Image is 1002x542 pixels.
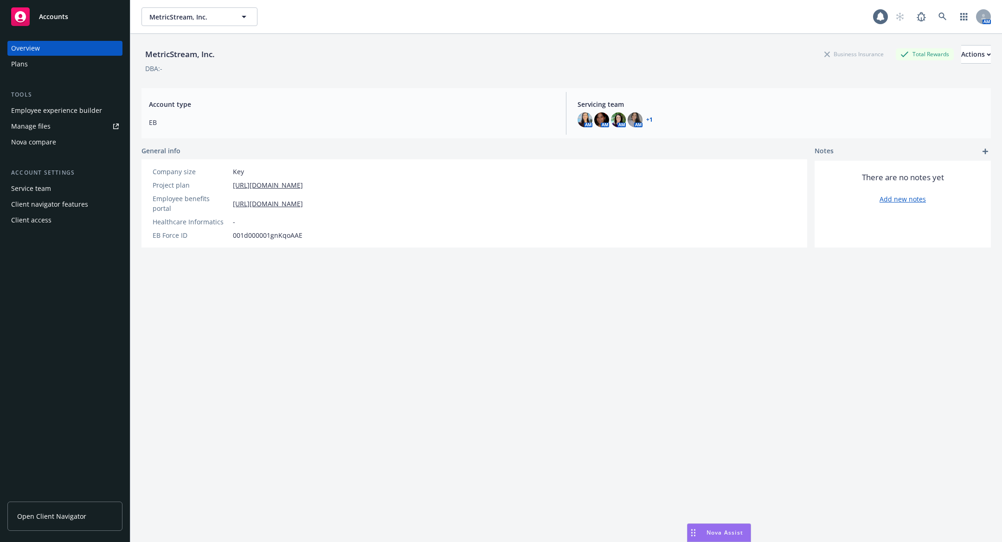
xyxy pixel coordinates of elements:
div: DBA: - [145,64,162,73]
div: Healthcare Informatics [153,217,229,227]
a: Overview [7,41,122,56]
img: photo [628,112,642,127]
span: 001d000001gnKqoAAE [233,230,302,240]
a: add [980,146,991,157]
a: [URL][DOMAIN_NAME] [233,180,303,190]
a: Start snowing [891,7,909,26]
div: Employee experience builder [11,103,102,118]
div: Client navigator features [11,197,88,212]
span: Servicing team [578,99,983,109]
button: MetricStream, Inc. [141,7,257,26]
div: Company size [153,167,229,176]
span: General info [141,146,180,156]
span: Key [233,167,244,176]
a: Nova compare [7,135,122,150]
span: - [233,217,235,227]
div: Actions [961,46,991,63]
div: Project plan [153,180,229,190]
div: Total Rewards [896,48,954,60]
a: Service team [7,181,122,196]
div: MetricStream, Inc. [141,48,218,60]
span: Notes [815,146,834,157]
a: Employee experience builder [7,103,122,118]
div: Business Insurance [820,48,888,60]
a: Switch app [955,7,973,26]
div: Tools [7,90,122,99]
img: photo [578,112,592,127]
span: Account type [149,99,555,109]
a: Manage files [7,119,122,134]
a: Add new notes [880,194,926,204]
span: Open Client Navigator [17,511,86,521]
img: photo [611,112,626,127]
div: Account settings [7,168,122,177]
div: Nova compare [11,135,56,150]
a: Client navigator features [7,197,122,212]
a: +1 [646,117,653,123]
span: MetricStream, Inc. [149,12,230,22]
button: Actions [961,45,991,64]
a: Plans [7,57,122,72]
div: Drag to move [687,524,699,542]
div: Plans [11,57,28,72]
div: Manage files [11,119,51,134]
div: Client access [11,213,51,228]
div: Overview [11,41,40,56]
a: Search [933,7,952,26]
button: Nova Assist [687,523,751,542]
div: Employee benefits portal [153,194,229,213]
div: Service team [11,181,51,196]
span: There are no notes yet [862,172,944,183]
span: EB [149,118,555,127]
img: photo [594,112,609,127]
a: Report a Bug [912,7,931,26]
a: Accounts [7,4,122,30]
span: Nova Assist [707,529,743,536]
a: [URL][DOMAIN_NAME] [233,199,303,209]
a: Client access [7,213,122,228]
span: Accounts [39,13,68,20]
div: EB Force ID [153,230,229,240]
